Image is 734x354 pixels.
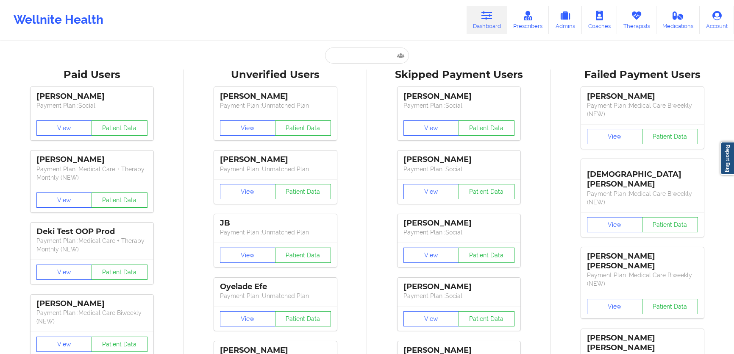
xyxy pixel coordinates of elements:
[587,163,698,189] div: [DEMOGRAPHIC_DATA][PERSON_NAME]
[220,165,331,173] p: Payment Plan : Unmatched Plan
[36,237,147,254] p: Payment Plan : Medical Care + Therapy Monthly (NEW)
[36,155,147,164] div: [PERSON_NAME]
[92,337,147,352] button: Patient Data
[220,292,331,300] p: Payment Plan : Unmatched Plan
[373,68,545,81] div: Skipped Payment Users
[36,120,92,136] button: View
[587,129,643,144] button: View
[92,192,147,208] button: Patient Data
[403,155,514,164] div: [PERSON_NAME]
[549,6,582,34] a: Admins
[220,101,331,110] p: Payment Plan : Unmatched Plan
[403,92,514,101] div: [PERSON_NAME]
[587,92,698,101] div: [PERSON_NAME]
[6,68,178,81] div: Paid Users
[403,248,459,263] button: View
[36,309,147,326] p: Payment Plan : Medical Care Biweekly (NEW)
[459,248,514,263] button: Patient Data
[36,265,92,280] button: View
[587,333,698,353] div: [PERSON_NAME] [PERSON_NAME]
[403,311,459,326] button: View
[220,218,331,228] div: JB
[220,92,331,101] div: [PERSON_NAME]
[459,120,514,136] button: Patient Data
[403,228,514,237] p: Payment Plan : Social
[36,192,92,208] button: View
[403,101,514,110] p: Payment Plan : Social
[36,299,147,309] div: [PERSON_NAME]
[587,299,643,314] button: View
[220,228,331,237] p: Payment Plan : Unmatched Plan
[220,282,331,292] div: Oyelade Efe
[220,120,276,136] button: View
[700,6,734,34] a: Account
[403,292,514,300] p: Payment Plan : Social
[92,265,147,280] button: Patient Data
[275,120,331,136] button: Patient Data
[587,271,698,288] p: Payment Plan : Medical Care Biweekly (NEW)
[403,218,514,228] div: [PERSON_NAME]
[220,311,276,326] button: View
[403,120,459,136] button: View
[275,248,331,263] button: Patient Data
[587,190,698,206] p: Payment Plan : Medical Care Biweekly (NEW)
[36,337,92,352] button: View
[587,217,643,232] button: View
[36,101,147,110] p: Payment Plan : Social
[220,184,276,199] button: View
[556,68,728,81] div: Failed Payment Users
[587,101,698,118] p: Payment Plan : Medical Care Biweekly (NEW)
[617,6,656,34] a: Therapists
[36,227,147,237] div: Deki Test OOP Prod
[642,129,698,144] button: Patient Data
[642,299,698,314] button: Patient Data
[36,165,147,182] p: Payment Plan : Medical Care + Therapy Monthly (NEW)
[467,6,507,34] a: Dashboard
[92,120,147,136] button: Patient Data
[507,6,549,34] a: Prescribers
[656,6,700,34] a: Medications
[275,184,331,199] button: Patient Data
[403,165,514,173] p: Payment Plan : Social
[275,311,331,326] button: Patient Data
[720,142,734,175] a: Report Bug
[220,155,331,164] div: [PERSON_NAME]
[220,248,276,263] button: View
[403,184,459,199] button: View
[642,217,698,232] button: Patient Data
[189,68,361,81] div: Unverified Users
[36,92,147,101] div: [PERSON_NAME]
[587,251,698,271] div: [PERSON_NAME] [PERSON_NAME]
[459,311,514,326] button: Patient Data
[582,6,617,34] a: Coaches
[459,184,514,199] button: Patient Data
[403,282,514,292] div: [PERSON_NAME]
